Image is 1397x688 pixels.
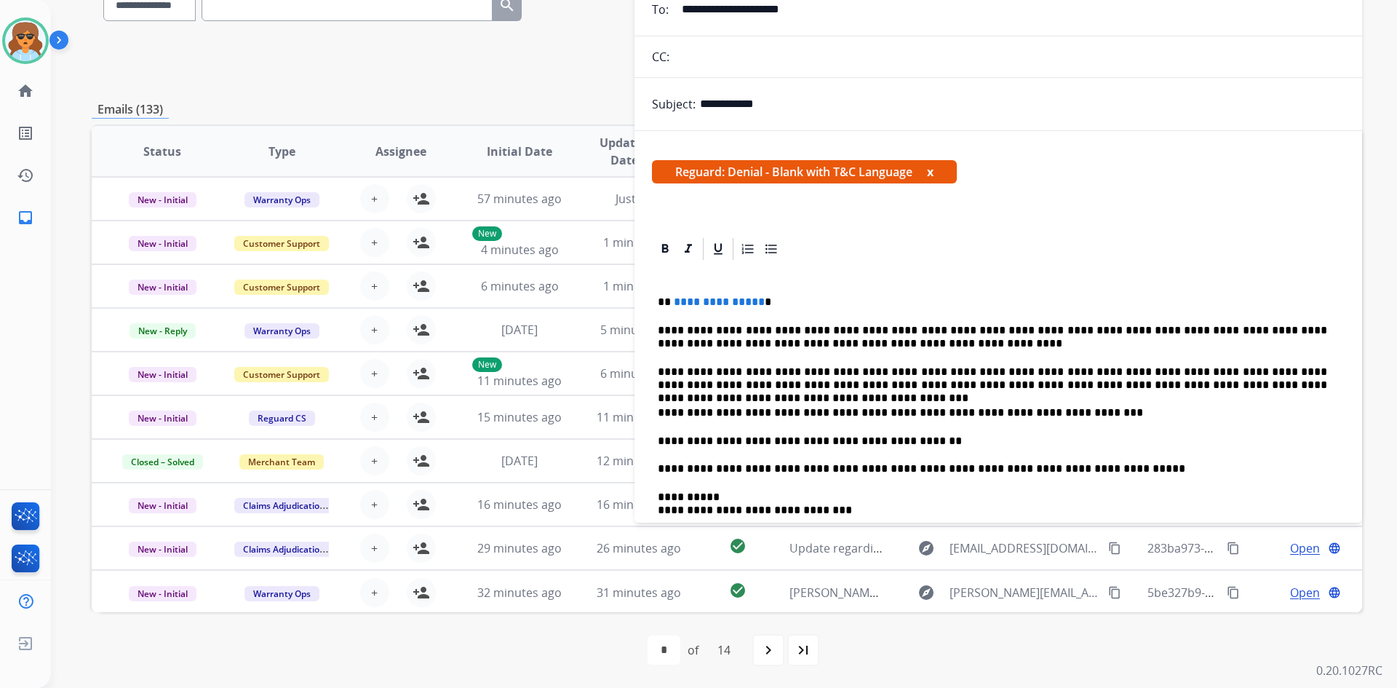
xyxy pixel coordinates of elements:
span: 5 minutes ago [600,322,678,338]
span: 1 minute ago [603,278,675,294]
mat-icon: person_add [413,190,430,207]
span: Claims Adjudication [234,498,334,513]
mat-icon: navigate_next [760,641,777,659]
mat-icon: person_add [413,321,430,339]
span: Warranty Ops [244,586,319,601]
span: 12 minutes ago [597,453,681,469]
span: [DATE] [501,322,538,338]
button: + [360,184,389,213]
button: + [360,359,389,388]
span: + [371,365,378,382]
mat-icon: language [1328,586,1341,599]
span: Assignee [375,143,426,160]
mat-icon: check_circle [729,537,747,555]
span: 4 minutes ago [481,242,559,258]
div: Underline [707,238,729,260]
span: 29 minutes ago [477,540,562,556]
span: Just now [616,191,662,207]
span: Warranty Ops [244,192,319,207]
button: + [360,534,389,563]
span: New - Initial [129,498,196,513]
span: 283ba973-3de3-4fe3-b644-fe889b241c15 [1147,540,1368,556]
button: + [360,446,389,475]
span: New - Initial [129,280,196,295]
p: CC: [652,48,669,66]
span: + [371,190,378,207]
div: Bullet List [760,238,782,260]
span: Warranty Ops [244,323,319,339]
mat-icon: explore [918,584,935,601]
span: New - Initial [129,411,196,426]
span: Claims Adjudication [234,542,334,557]
span: 6 minutes ago [481,278,559,294]
p: 0.20.1027RC [1316,662,1382,679]
span: + [371,408,378,426]
span: Open [1290,539,1320,557]
span: [PERSON_NAME][EMAIL_ADDRESS][PERSON_NAME][DOMAIN_NAME] [950,584,1099,601]
mat-icon: person_add [413,496,430,513]
span: + [371,321,378,339]
span: [PERSON_NAME] Expired SP Contract [789,585,992,601]
mat-icon: person_add [413,277,430,295]
span: 31 minutes ago [597,585,681,601]
span: New - Initial [129,542,196,557]
span: Initial Date [487,143,552,160]
span: [DATE] [501,453,538,469]
mat-icon: last_page [795,641,812,659]
button: + [360,272,389,301]
mat-icon: home [17,82,34,100]
p: New [472,357,502,372]
img: avatar [5,20,46,61]
mat-icon: person_add [413,584,430,601]
span: 1 minute ago [603,234,675,250]
span: 16 minutes ago [597,497,681,513]
mat-icon: content_copy [1108,586,1121,599]
span: New - Initial [129,367,196,382]
span: New - Initial [129,586,196,601]
button: + [360,315,389,344]
span: Customer Support [234,367,329,382]
span: + [371,584,378,601]
mat-icon: check_circle [729,582,747,599]
span: Updated Date [592,134,658,169]
p: To: [652,1,669,18]
button: + [360,228,389,257]
mat-icon: content_copy [1227,542,1240,555]
span: 11 minutes ago [597,409,681,425]
div: 14 [706,636,742,665]
button: + [360,403,389,432]
span: [EMAIL_ADDRESS][DOMAIN_NAME] [950,539,1099,557]
span: Reguard: Denial - Blank with T&C Language [652,160,957,183]
span: + [371,452,378,470]
mat-icon: language [1328,542,1341,555]
p: Emails (133) [92,100,169,119]
mat-icon: person_add [413,234,430,251]
mat-icon: person_add [413,539,430,557]
span: + [371,496,378,513]
span: 6 minutes ago [600,365,678,381]
mat-icon: explore [918,539,935,557]
mat-icon: person_add [413,408,430,426]
span: Status [143,143,181,160]
span: Merchant Team [239,454,324,470]
div: Bold [654,238,676,260]
mat-icon: list_alt [17,124,34,142]
span: Open [1290,584,1320,601]
span: Type [268,143,295,160]
span: Customer Support [234,236,329,251]
span: Reguard CS [249,411,315,426]
span: + [371,234,378,251]
button: + [360,578,389,607]
mat-icon: content_copy [1227,586,1240,599]
span: 15 minutes ago [477,409,562,425]
span: 5be327b9-2799-43ca-b63b-d15dbd8a477b [1147,585,1377,601]
span: Customer Support [234,280,329,295]
mat-icon: person_add [413,452,430,470]
div: Ordered List [737,238,759,260]
span: + [371,277,378,295]
div: Italic [677,238,699,260]
mat-icon: inbox [17,209,34,226]
span: + [371,539,378,557]
div: of [688,641,698,659]
span: New - Initial [129,236,196,251]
